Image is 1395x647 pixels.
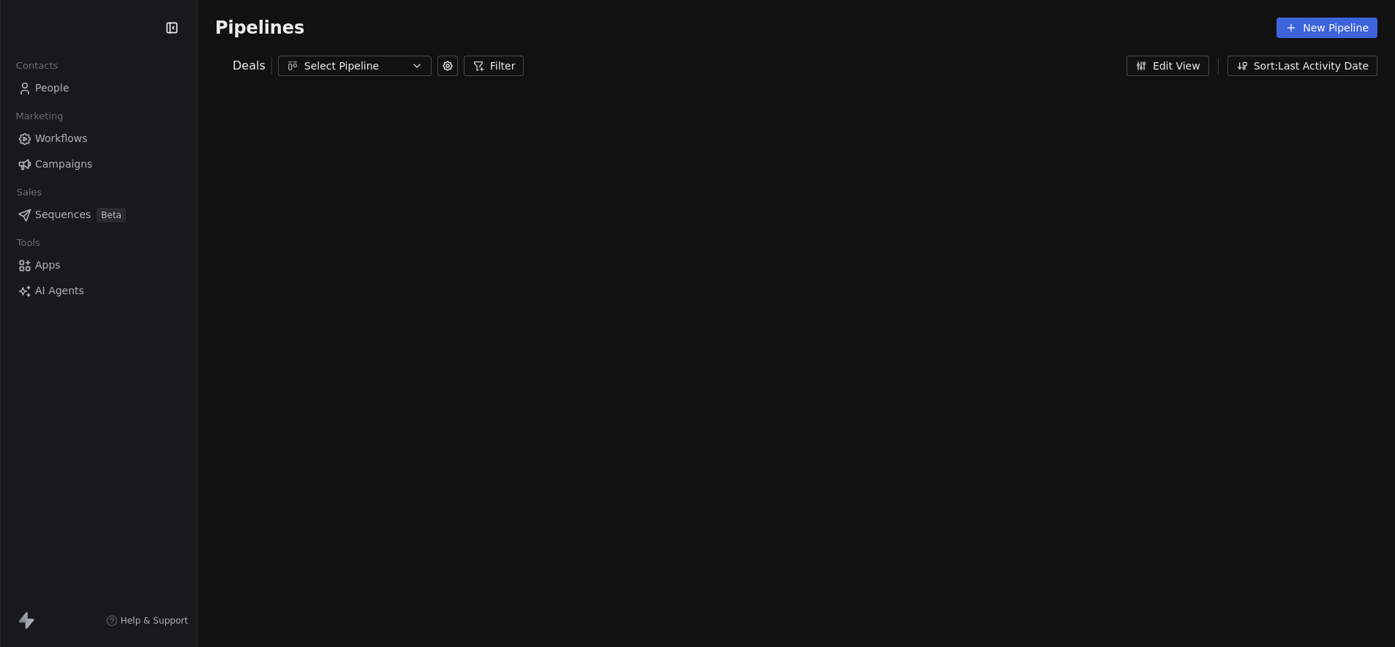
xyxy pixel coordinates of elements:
[97,208,126,222] span: Beta
[35,131,88,146] span: Workflows
[12,127,185,151] a: Workflows
[1276,18,1377,38] button: New Pipeline
[35,258,61,273] span: Apps
[35,283,84,299] span: AI Agents
[10,55,64,77] span: Contacts
[12,76,185,100] a: People
[464,56,524,76] button: Filter
[12,279,185,303] a: AI Agents
[12,253,185,277] a: Apps
[121,615,188,627] span: Help & Support
[233,57,266,75] span: Deals
[215,18,304,38] span: Pipelines
[10,182,48,203] span: Sales
[35,81,69,96] span: People
[12,203,185,227] a: SequencesBeta
[106,615,188,627] a: Help & Support
[1227,56,1377,76] button: Sort: Last Activity Date
[12,152,185,176] a: Campaigns
[1127,56,1209,76] button: Edit View
[35,207,91,222] span: Sequences
[304,59,405,74] div: Select Pipeline
[35,157,92,172] span: Campaigns
[10,232,46,254] span: Tools
[10,105,69,127] span: Marketing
